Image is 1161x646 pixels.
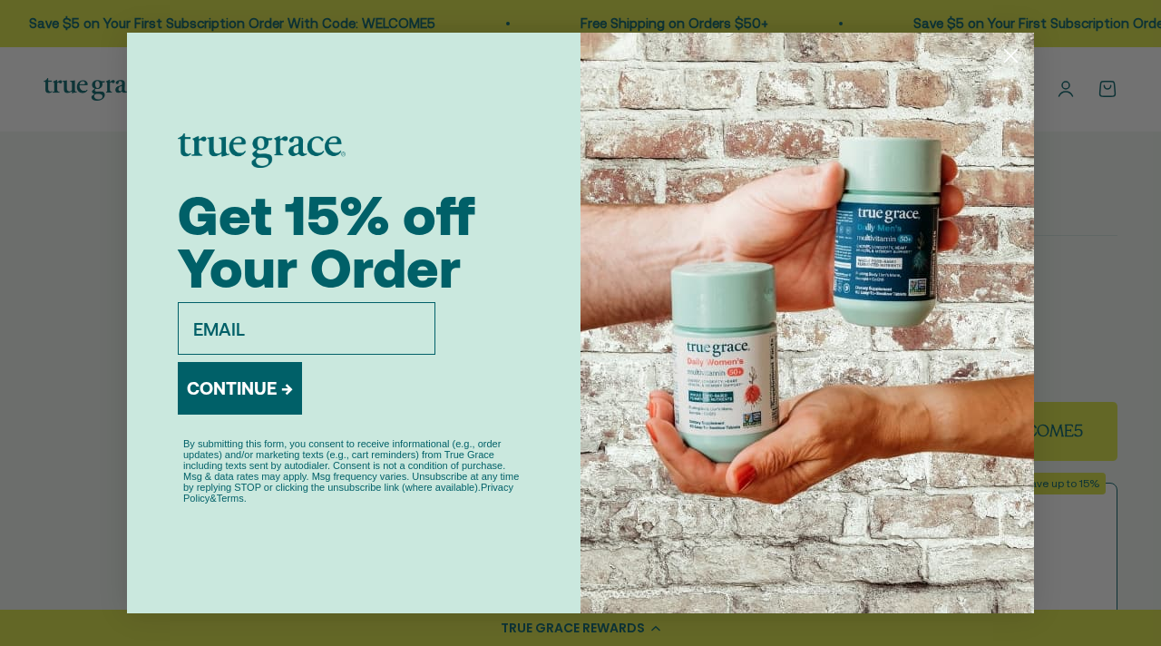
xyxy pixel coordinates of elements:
[178,184,475,299] span: Get 15% off Your Order
[183,482,513,504] a: Privacy Policy
[217,493,244,504] a: Terms
[183,438,524,504] p: By submitting this form, you consent to receive informational (e.g., order updates) and/or market...
[178,302,435,355] input: EMAIL
[178,133,346,168] img: logo placeholder
[178,362,302,415] button: CONTINUE →
[580,33,1034,613] img: ea6db371-f0a2-4b66-b0cf-f62b63694141.jpeg
[995,40,1027,72] button: Close dialog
